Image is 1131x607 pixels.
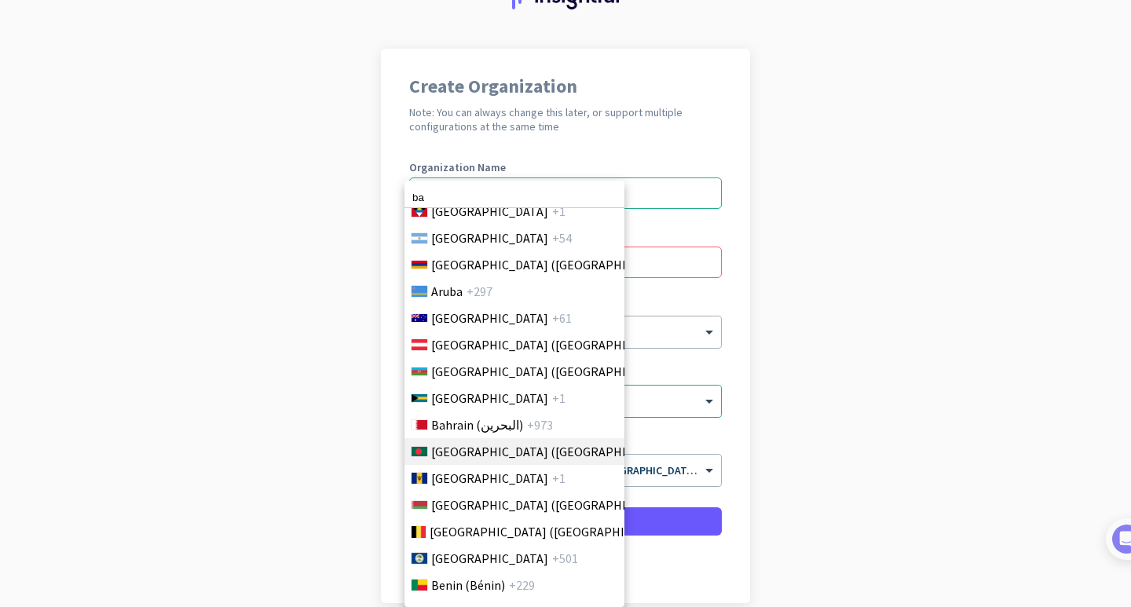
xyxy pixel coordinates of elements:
[431,549,548,568] span: [GEOGRAPHIC_DATA]
[431,389,548,408] span: [GEOGRAPHIC_DATA]
[431,495,676,514] span: [GEOGRAPHIC_DATA] ([GEOGRAPHIC_DATA])
[552,549,578,568] span: +501
[431,576,505,594] span: Benin (Bénin)
[404,188,624,208] input: Search Country
[552,309,572,327] span: +61
[431,415,523,434] span: Bahrain (‫البحرين‬‎)
[431,442,676,461] span: [GEOGRAPHIC_DATA] ([GEOGRAPHIC_DATA])
[430,522,675,541] span: [GEOGRAPHIC_DATA] ([GEOGRAPHIC_DATA])
[552,229,572,247] span: +54
[431,362,676,381] span: [GEOGRAPHIC_DATA] ([GEOGRAPHIC_DATA])
[431,229,548,247] span: [GEOGRAPHIC_DATA]
[431,469,548,488] span: [GEOGRAPHIC_DATA]
[431,202,548,221] span: [GEOGRAPHIC_DATA]
[552,389,565,408] span: +1
[527,415,553,434] span: +973
[552,202,565,221] span: +1
[509,576,535,594] span: +229
[552,469,565,488] span: +1
[467,282,492,301] span: +297
[431,335,676,354] span: [GEOGRAPHIC_DATA] ([GEOGRAPHIC_DATA])
[431,255,676,274] span: [GEOGRAPHIC_DATA] ([GEOGRAPHIC_DATA])
[431,309,548,327] span: [GEOGRAPHIC_DATA]
[431,282,463,301] span: Aruba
